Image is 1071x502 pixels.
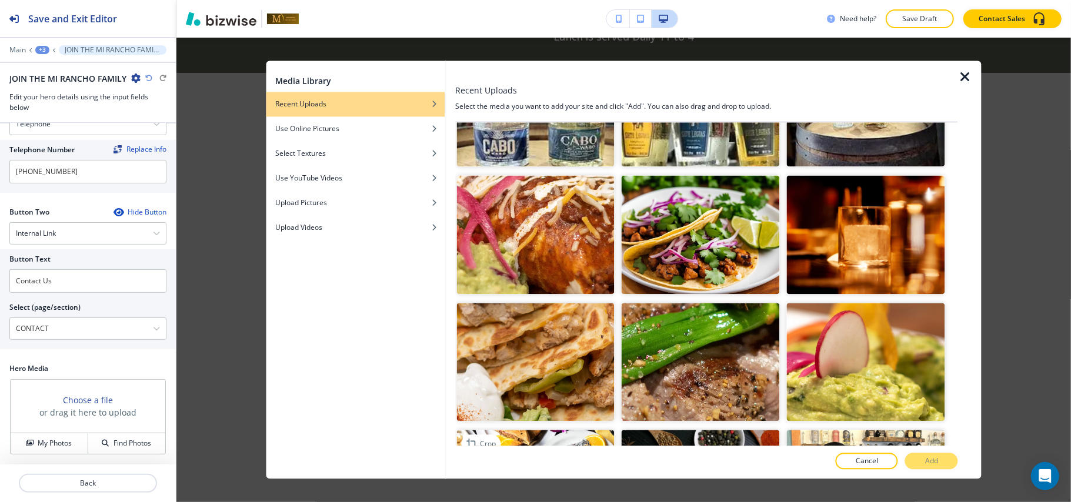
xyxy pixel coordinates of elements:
[114,145,166,155] span: Find and replace this information across Bizwise
[114,145,166,153] div: Replace Info
[9,302,81,313] h2: Select (page/section)
[275,223,322,233] h4: Upload Videos
[9,145,75,155] h2: Telephone Number
[836,453,898,470] button: Cancel
[979,14,1025,24] p: Contact Sales
[275,75,331,88] h2: Media Library
[840,14,876,24] h3: Need help?
[9,207,49,217] h2: Button Two
[16,119,51,129] h4: Telephone
[275,99,326,110] h4: Recent Uploads
[886,9,954,28] button: Save Draft
[9,92,166,113] h3: Edit your hero details using the input fields below
[114,145,122,153] img: Replace
[856,456,878,467] p: Cancel
[275,124,339,135] h4: Use Online Pictures
[266,166,445,191] button: Use YouTube Videos
[10,319,153,339] input: Manual Input
[39,406,136,419] h3: or drag it here to upload
[38,438,72,449] h4: My Photos
[35,46,49,54] button: +3
[275,173,342,184] h4: Use YouTube Videos
[9,363,166,374] h2: Hero Media
[275,198,327,209] h4: Upload Pictures
[63,394,113,406] button: Choose a file
[1031,462,1059,490] div: Open Intercom Messenger
[20,478,156,488] p: Back
[88,433,165,454] button: Find Photos
[114,208,166,217] button: Hide Button
[59,45,166,55] button: JOIN THE MI RANCHO FAMILY
[28,12,117,26] h2: Save and Exit Editor
[16,228,56,239] h4: Internal Link
[901,14,939,24] p: Save Draft
[266,191,445,216] button: Upload Pictures
[186,12,256,26] img: Bizwise Logo
[19,474,157,493] button: Back
[266,216,445,240] button: Upload Videos
[9,46,26,54] button: Main
[455,102,958,112] h4: Select the media you want to add your site and click "Add". You can also drag and drop to upload.
[9,72,126,85] h2: JOIN THE MI RANCHO FAMILY
[114,145,166,153] button: ReplaceReplace Info
[461,435,501,454] div: Crop
[11,433,88,454] button: My Photos
[266,142,445,166] button: Select Textures
[455,85,517,97] h3: Recent Uploads
[9,379,166,455] div: Choose a fileor drag it here to uploadMy PhotosFind Photos
[114,438,151,449] h4: Find Photos
[9,160,166,183] input: Ex. 561-222-1111
[480,439,496,450] p: Crop
[266,92,445,117] button: Recent Uploads
[9,254,51,265] h2: Button Text
[267,14,299,24] img: Your Logo
[275,149,326,159] h4: Select Textures
[963,9,1062,28] button: Contact Sales
[266,117,445,142] button: Use Online Pictures
[65,46,161,54] p: JOIN THE MI RANCHO FAMILY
